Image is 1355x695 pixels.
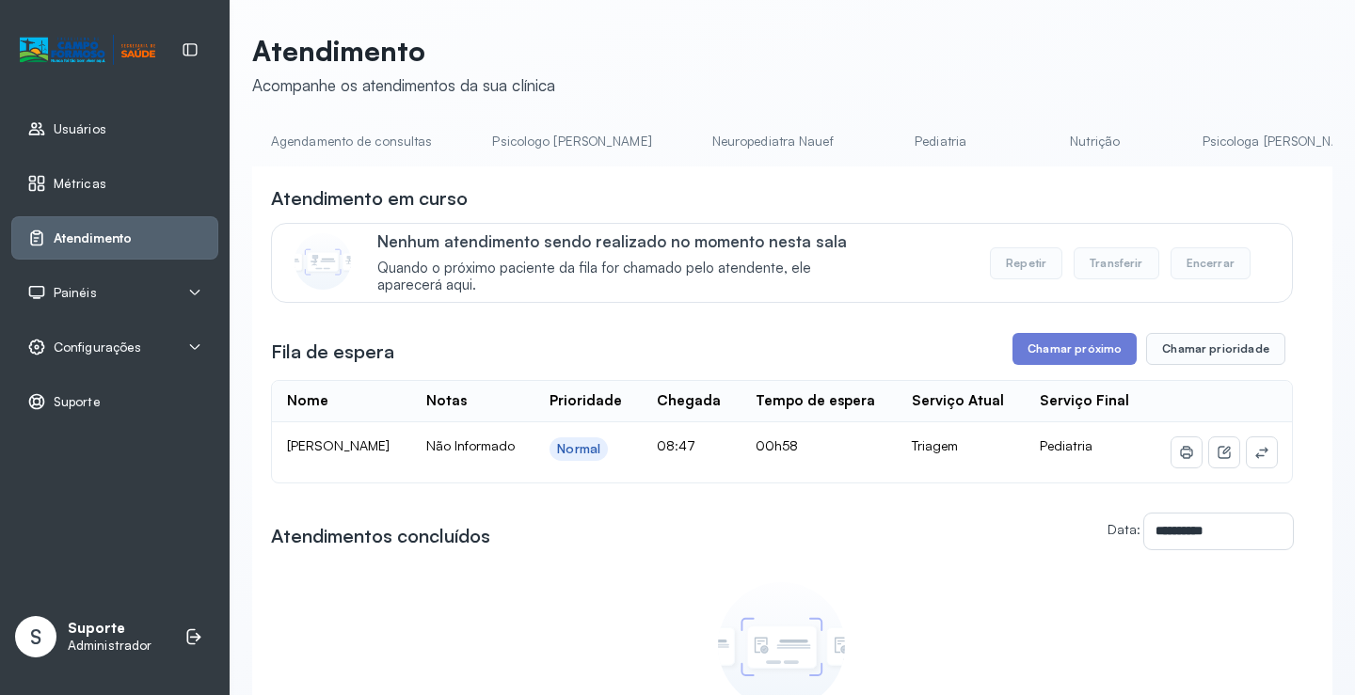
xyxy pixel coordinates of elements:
[875,126,1007,157] a: Pediatria
[912,392,1004,410] div: Serviço Atual
[27,229,202,247] a: Atendimento
[657,437,695,453] span: 08:47
[756,437,798,453] span: 00h58
[756,392,875,410] div: Tempo de espera
[287,437,390,453] span: [PERSON_NAME]
[27,174,202,193] a: Métricas
[693,126,853,157] a: Neuropediatra Nauef
[912,437,1010,454] div: Triagem
[426,392,467,410] div: Notas
[1108,521,1140,537] label: Data:
[252,126,451,157] a: Agendamento de consultas
[557,441,600,457] div: Normal
[287,392,328,410] div: Nome
[252,75,555,95] div: Acompanhe os atendimentos da sua clínica
[27,119,202,138] a: Usuários
[54,394,101,410] span: Suporte
[1146,333,1285,365] button: Chamar prioridade
[377,231,875,251] p: Nenhum atendimento sendo realizado no momento nesta sala
[657,392,721,410] div: Chegada
[1171,247,1251,279] button: Encerrar
[252,34,555,68] p: Atendimento
[54,176,106,192] span: Métricas
[1029,126,1161,157] a: Nutrição
[54,121,106,137] span: Usuários
[54,230,132,246] span: Atendimento
[271,339,394,365] h3: Fila de espera
[54,285,97,301] span: Painéis
[68,638,151,654] p: Administrador
[54,340,141,355] span: Configurações
[377,260,875,295] span: Quando o próximo paciente da fila for chamado pelo atendente, ele aparecerá aqui.
[68,620,151,638] p: Suporte
[295,233,351,290] img: Imagem de CalloutCard
[1040,392,1129,410] div: Serviço Final
[1074,247,1159,279] button: Transferir
[550,392,622,410] div: Prioridade
[1040,437,1092,453] span: Pediatria
[271,523,490,549] h3: Atendimentos concluídos
[271,185,468,212] h3: Atendimento em curso
[1012,333,1137,365] button: Chamar próximo
[990,247,1062,279] button: Repetir
[473,126,670,157] a: Psicologo [PERSON_NAME]
[426,437,515,453] span: Não Informado
[20,35,155,66] img: Logotipo do estabelecimento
